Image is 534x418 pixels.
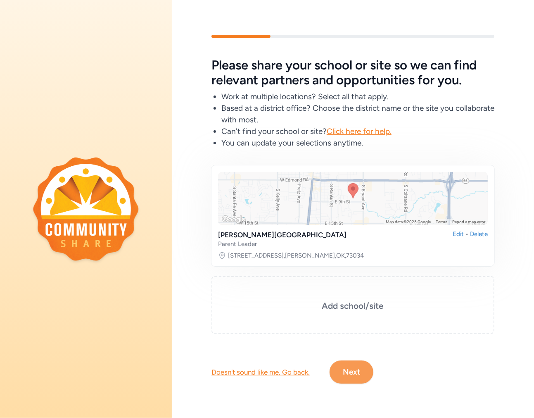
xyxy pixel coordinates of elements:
div: Edit [453,230,464,248]
li: Based at a district office? Choose the district name or the site you collaborate with most. [221,103,494,126]
div: Doesn't sound like me. Go back. [211,367,310,377]
span: Map data ©2025 Google [386,220,431,224]
li: You can update your selections anytime. [221,137,494,149]
button: Next [330,361,373,384]
div: [PERSON_NAME][GEOGRAPHIC_DATA] [218,230,347,240]
h3: Add school/site [232,300,474,312]
li: Work at multiple locations? Select all that apply. [221,91,494,103]
li: Can't find your school or site? [221,126,494,137]
div: Parent Leader [218,240,347,248]
a: Terms [436,220,447,224]
div: Delete [470,230,488,248]
div: • [465,230,468,248]
img: logo [33,157,139,260]
img: Google [220,214,247,225]
h5: Please share your school or site so we can find relevant partners and opportunities for you. [211,58,494,88]
a: [STREET_ADDRESS],[PERSON_NAME],OK,73034 [228,251,364,260]
a: Report a map error [452,220,485,224]
span: Click here for help. [327,127,392,136]
a: Open this area in Google Maps (opens a new window) [220,214,247,225]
